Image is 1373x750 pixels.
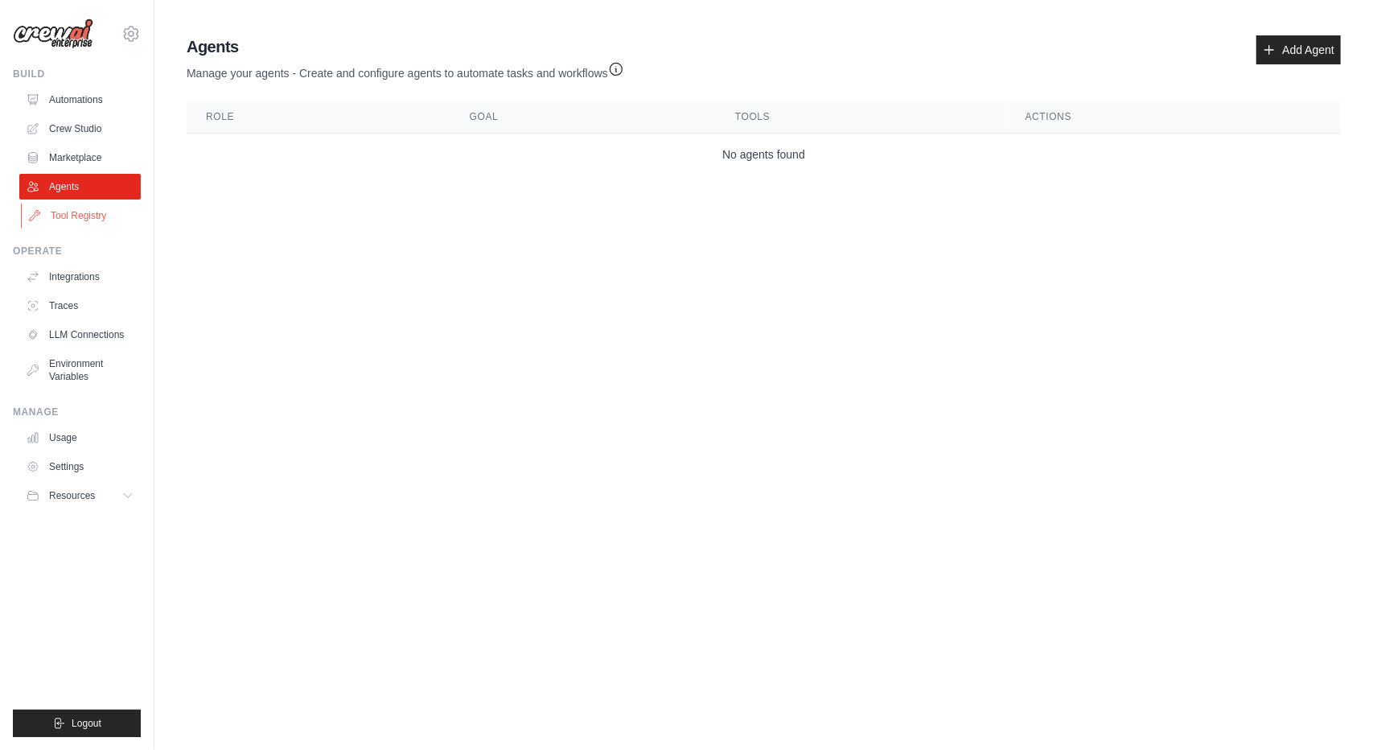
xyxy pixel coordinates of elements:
[19,483,141,509] button: Resources
[1006,101,1341,134] th: Actions
[187,101,450,134] th: Role
[19,425,141,451] a: Usage
[19,145,141,171] a: Marketplace
[187,58,624,81] p: Manage your agents - Create and configure agents to automate tasks and workflows
[19,174,141,200] a: Agents
[187,134,1341,176] td: No agents found
[13,710,141,737] button: Logout
[72,717,101,730] span: Logout
[716,101,1006,134] th: Tools
[19,116,141,142] a: Crew Studio
[21,203,142,229] a: Tool Registry
[19,454,141,480] a: Settings
[13,406,141,418] div: Manage
[450,101,716,134] th: Goal
[13,68,141,80] div: Build
[19,264,141,290] a: Integrations
[19,293,141,319] a: Traces
[1256,35,1341,64] a: Add Agent
[19,351,141,389] a: Environment Variables
[19,322,141,348] a: LLM Connections
[49,489,95,502] span: Resources
[13,19,93,49] img: Logo
[13,245,141,258] div: Operate
[187,35,624,58] h2: Agents
[19,87,141,113] a: Automations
